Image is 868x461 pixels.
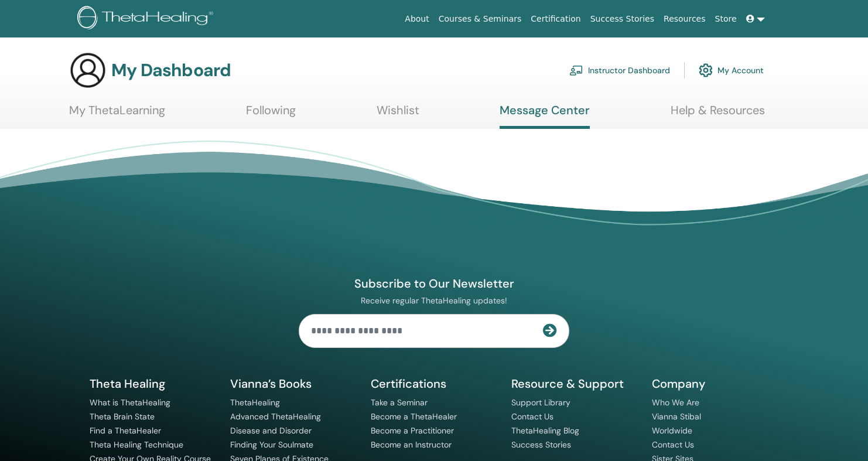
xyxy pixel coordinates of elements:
img: logo.png [77,6,217,32]
img: chalkboard-teacher.svg [569,65,583,76]
a: Message Center [500,103,590,129]
a: Success Stories [511,439,571,450]
img: cog.svg [699,60,713,80]
h4: Subscribe to Our Newsletter [299,276,569,291]
p: Receive regular ThetaHealing updates! [299,295,569,306]
a: Theta Healing Technique [90,439,183,450]
a: Instructor Dashboard [569,57,670,83]
a: Wishlist [377,103,419,126]
a: Become a ThetaHealer [371,411,457,422]
a: Help & Resources [671,103,765,126]
a: Success Stories [586,8,659,30]
a: ThetaHealing [230,397,280,408]
h5: Company [652,376,778,391]
h5: Certifications [371,376,497,391]
a: ThetaHealing Blog [511,425,579,436]
h5: Theta Healing [90,376,216,391]
a: Find a ThetaHealer [90,425,161,436]
a: Who We Are [652,397,699,408]
h5: Resource & Support [511,376,638,391]
h3: My Dashboard [111,60,231,81]
a: Theta Brain State [90,411,155,422]
a: Become an Instructor [371,439,452,450]
a: My Account [699,57,764,83]
a: Following [246,103,296,126]
h5: Vianna’s Books [230,376,357,391]
a: My ThetaLearning [69,103,165,126]
a: Finding Your Soulmate [230,439,313,450]
a: Resources [659,8,710,30]
a: Courses & Seminars [434,8,527,30]
img: generic-user-icon.jpg [69,52,107,89]
a: Certification [526,8,585,30]
a: Disease and Disorder [230,425,312,436]
a: Contact Us [511,411,553,422]
a: Advanced ThetaHealing [230,411,321,422]
a: Contact Us [652,439,694,450]
a: What is ThetaHealing [90,397,170,408]
a: Become a Practitioner [371,425,454,436]
a: About [400,8,433,30]
a: Store [710,8,741,30]
a: Support Library [511,397,570,408]
a: Worldwide [652,425,692,436]
a: Take a Seminar [371,397,428,408]
a: Vianna Stibal [652,411,701,422]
